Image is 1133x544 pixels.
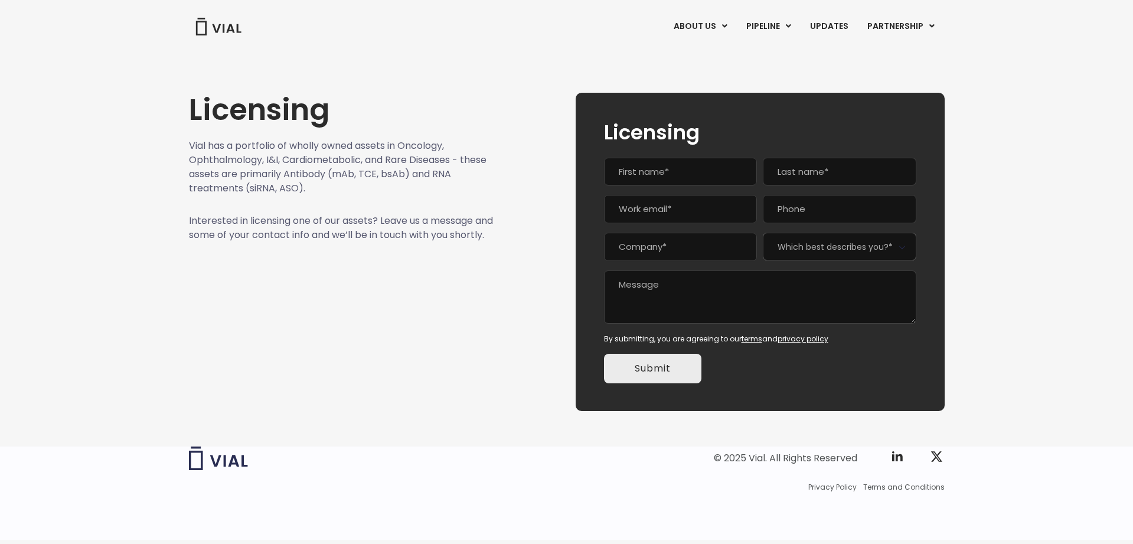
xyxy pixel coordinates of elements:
p: Interested in licensing one of our assets? Leave us a message and some of your contact info and w... [189,214,494,242]
h1: Licensing [189,93,494,127]
a: ABOUT USMenu Toggle [664,17,736,37]
h2: Licensing [604,121,916,144]
a: privacy policy [778,334,828,344]
div: © 2025 Vial. All Rights Reserved [714,452,857,465]
input: Phone [763,195,916,223]
a: Privacy Policy [808,482,857,493]
p: Vial has a portfolio of wholly owned assets in Oncology, Ophthalmology, I&I, Cardiometabolic, and... [189,139,494,196]
a: terms [742,334,762,344]
a: Terms and Conditions [863,482,945,493]
div: By submitting, you are agreeing to our and [604,334,916,344]
span: Which best describes you?* [763,233,916,260]
a: PIPELINEMenu Toggle [737,17,800,37]
input: Submit [604,354,701,383]
img: Vial logo wih "Vial" spelled out [189,447,248,470]
img: Vial Logo [195,18,242,35]
input: Work email* [604,195,757,223]
input: Company* [604,233,757,261]
input: First name* [604,158,757,186]
input: Last name* [763,158,916,186]
a: PARTNERSHIPMenu Toggle [858,17,944,37]
a: UPDATES [801,17,857,37]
